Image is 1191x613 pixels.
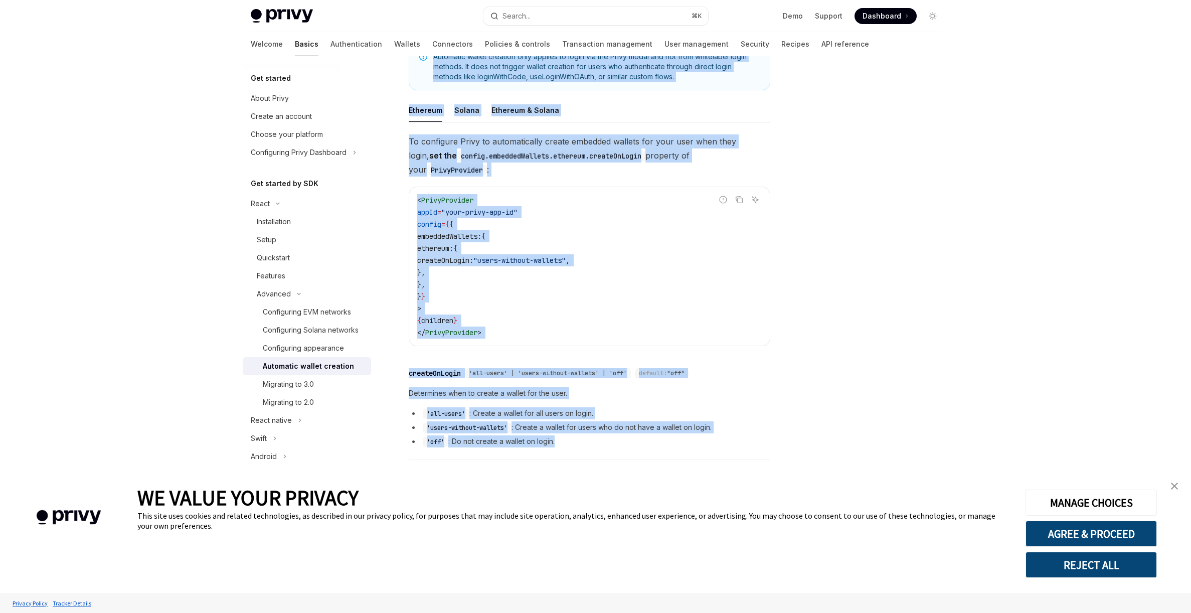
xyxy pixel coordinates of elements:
code: PrivyProvider [427,165,487,176]
a: Wallets [394,32,420,56]
div: Ethereum [409,98,442,122]
a: Quickstart [243,249,371,267]
span: createOnLogin: [417,256,473,265]
span: "users-without-wallets" [473,256,566,265]
a: Support [815,11,842,21]
button: Report incorrect code [717,193,730,206]
div: Setup [257,234,276,246]
a: Configuring EVM networks [243,303,371,321]
span: { [449,220,453,229]
button: MANAGE CHOICES [1026,490,1157,516]
a: Policies & controls [485,32,550,56]
li: : Create a wallet for users who do not have a wallet on login. [409,421,770,433]
button: Copy the contents from the code block [733,193,746,206]
div: Solana [454,98,479,122]
a: User management [664,32,729,56]
div: Swift [251,432,267,444]
a: close banner [1164,476,1184,496]
a: Features [243,267,371,285]
span: PrivyProvider [421,196,473,205]
button: Toggle Swift section [243,429,371,447]
div: React native [251,414,292,426]
span: </ [417,328,425,337]
code: config.embeddedWallets.ethereum.createOnLogin [457,150,645,162]
code: 'off' [423,437,448,447]
a: Dashboard [855,8,917,24]
div: Configuring Privy Dashboard [251,146,347,159]
span: }, [417,268,425,277]
h5: Get started [251,72,291,84]
a: Setup [243,231,371,249]
span: WE VALUE YOUR PRIVACY [137,485,359,511]
div: Installation [257,216,291,228]
button: Toggle Advanced section [243,285,371,303]
span: default: [639,369,667,377]
a: Configuring Solana networks [243,321,371,339]
a: Configuring appearance [243,339,371,357]
a: Connectors [432,32,473,56]
div: React [251,198,270,210]
a: Security [741,32,769,56]
span: 'all-users' | 'users-without-wallets' | 'off' [469,369,627,377]
div: Migrating to 3.0 [263,378,314,390]
span: } [417,292,421,301]
div: Configuring Solana networks [263,324,359,336]
div: Android [251,450,277,463]
span: { [417,316,421,325]
button: Toggle Configuring Privy Dashboard section [243,143,371,162]
a: Migrating to 2.0 [243,393,371,411]
span: PrivyProvider [425,328,477,337]
div: Search... [502,10,531,22]
div: Advanced [257,288,291,300]
button: Toggle dark mode [925,8,941,24]
svg: Note [419,53,427,61]
div: Choose your platform [251,128,323,140]
div: Quickstart [257,252,290,264]
span: { [445,220,449,229]
span: } [421,292,425,301]
img: company logo [15,496,122,539]
li: : Do not create a wallet on login. [409,435,770,447]
span: ⌘ K [692,12,702,20]
code: 'users-without-wallets' [423,423,512,433]
span: Automatic wallet creation only applies to login via the Privy modal and not from whitelabel login... [433,52,760,82]
span: "your-privy-app-id" [441,208,518,217]
a: API reference [821,32,869,56]
code: 'all-users' [423,409,469,419]
span: } [453,316,457,325]
div: Flutter [251,469,271,481]
a: Create an account [243,107,371,125]
a: Choose your platform [243,125,371,143]
button: Toggle React native section [243,411,371,429]
button: Toggle React section [243,195,371,213]
span: , [566,256,570,265]
div: createOnLogin [409,368,461,378]
a: Automatic wallet creation [243,357,371,375]
span: Determines when to create a wallet for the user. [409,387,770,399]
span: Dashboard [863,11,901,21]
a: Tracker Details [50,594,94,612]
span: > [477,328,481,337]
a: Recipes [781,32,809,56]
button: Open search [483,7,708,25]
a: Privacy Policy [10,594,50,612]
span: To configure Privy to automatically create embedded wallets for your user when they login, proper... [409,134,770,177]
h5: Get started by SDK [251,178,318,190]
div: Configuring appearance [263,342,344,354]
a: Demo [783,11,803,21]
span: > [417,304,421,313]
button: AGREE & PROCEED [1026,521,1157,547]
button: Toggle Flutter section [243,466,371,484]
span: "off" [667,369,685,377]
div: This site uses cookies and related technologies, as described in our privacy policy, for purposes... [137,511,1010,531]
span: children [421,316,453,325]
img: light logo [251,9,313,23]
span: config [417,220,441,229]
span: < [417,196,421,205]
a: Authentication [330,32,382,56]
a: Welcome [251,32,283,56]
strong: set the [429,150,645,161]
span: = [441,220,445,229]
span: }, [417,280,425,289]
a: Transaction management [562,32,652,56]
